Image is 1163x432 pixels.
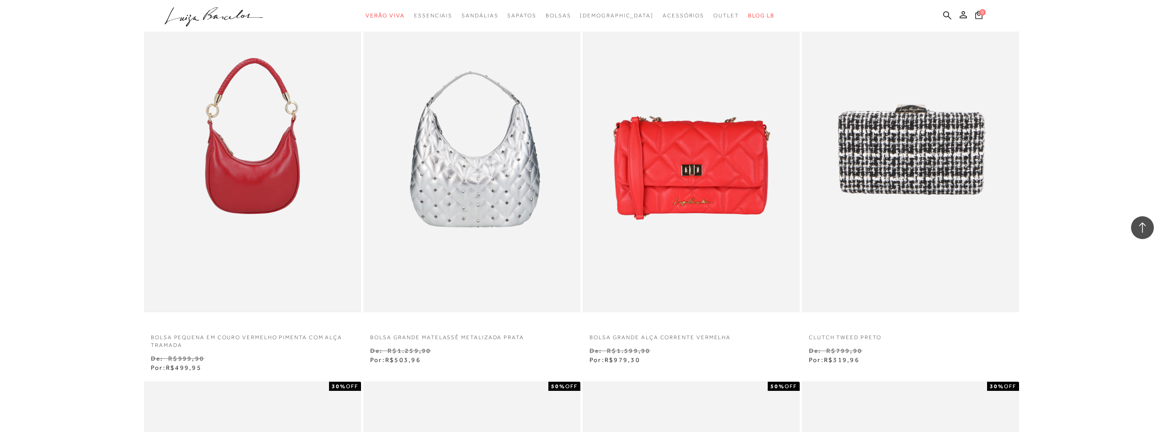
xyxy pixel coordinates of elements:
small: R$999,90 [168,355,204,362]
a: categoryNavScreenReaderText [546,7,571,24]
a: categoryNavScreenReaderText [366,7,405,24]
a: BOLSA PEQUENA EM COURO VERMELHO PIMENTA COM ALÇA TRAMADA [144,328,361,349]
span: OFF [565,383,578,389]
a: categoryNavScreenReaderText [414,7,452,24]
a: noSubCategoriesText [580,7,653,24]
span: 0 [979,9,986,16]
a: categoryNavScreenReaderText [663,7,704,24]
span: OFF [785,383,797,389]
small: De: [151,355,164,362]
button: 0 [972,10,985,22]
a: BLOG LB [748,7,775,24]
span: [DEMOGRAPHIC_DATA] [580,12,653,19]
span: Bolsas [546,12,571,19]
a: categoryNavScreenReaderText [713,7,739,24]
span: R$979,30 [605,356,640,363]
a: CLUTCH TWEED PRETO [802,328,1019,341]
small: De: [809,347,822,354]
span: R$503,96 [385,356,421,363]
span: Sandálias [462,12,498,19]
span: Essenciais [414,12,452,19]
span: Por: [151,364,202,371]
span: R$319,96 [824,356,860,363]
small: R$1.259,90 [388,347,431,354]
span: Por: [589,356,640,363]
span: OFF [346,383,358,389]
small: De: [589,347,602,354]
a: BOLSA GRANDE MATELASSÊ METALIZADA PRATA [363,328,580,341]
strong: 30% [332,383,346,389]
span: Acessórios [663,12,704,19]
strong: 30% [990,383,1004,389]
strong: 50% [770,383,785,389]
span: Verão Viva [366,12,405,19]
span: Outlet [713,12,739,19]
span: Sapatos [507,12,536,19]
span: BLOG LB [748,12,775,19]
a: categoryNavScreenReaderText [462,7,498,24]
span: Por: [809,356,860,363]
span: R$499,95 [166,364,202,371]
span: OFF [1004,383,1016,389]
span: Por: [370,356,421,363]
small: De: [370,347,383,354]
small: R$1.599,90 [607,347,650,354]
strong: 50% [551,383,565,389]
a: BOLSA GRANDE ALÇA CORRENTE VERMELHA [583,328,800,341]
a: categoryNavScreenReaderText [507,7,536,24]
small: R$799,90 [826,347,862,354]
